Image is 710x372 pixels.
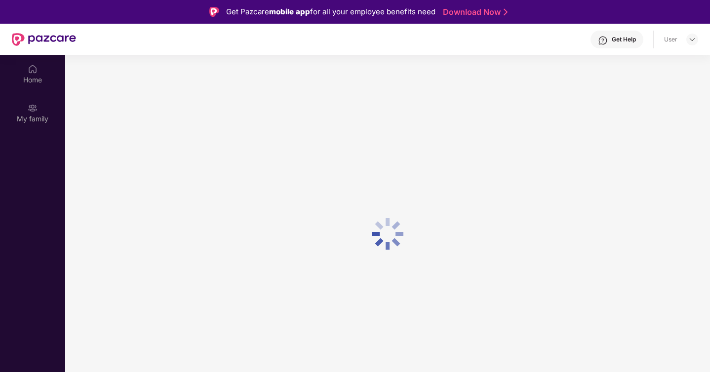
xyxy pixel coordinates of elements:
img: svg+xml;base64,PHN2ZyBpZD0iSG9tZSIgeG1sbnM9Imh0dHA6Ly93d3cudzMub3JnLzIwMDAvc3ZnIiB3aWR0aD0iMjAiIG... [28,64,38,74]
img: New Pazcare Logo [12,33,76,46]
div: Get Help [612,36,636,43]
img: svg+xml;base64,PHN2ZyB3aWR0aD0iMjAiIGhlaWdodD0iMjAiIHZpZXdCb3g9IjAgMCAyMCAyMCIgZmlsbD0ibm9uZSIgeG... [28,103,38,113]
img: svg+xml;base64,PHN2ZyBpZD0iRHJvcGRvd24tMzJ4MzIiIHhtbG5zPSJodHRwOi8vd3d3LnczLm9yZy8yMDAwL3N2ZyIgd2... [688,36,696,43]
img: Stroke [504,7,508,17]
img: svg+xml;base64,PHN2ZyBpZD0iSGVscC0zMngzMiIgeG1sbnM9Imh0dHA6Ly93d3cudzMub3JnLzIwMDAvc3ZnIiB3aWR0aD... [598,36,608,45]
div: User [664,36,677,43]
div: Get Pazcare for all your employee benefits need [226,6,435,18]
a: Download Now [443,7,505,17]
img: Logo [209,7,219,17]
strong: mobile app [269,7,310,16]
